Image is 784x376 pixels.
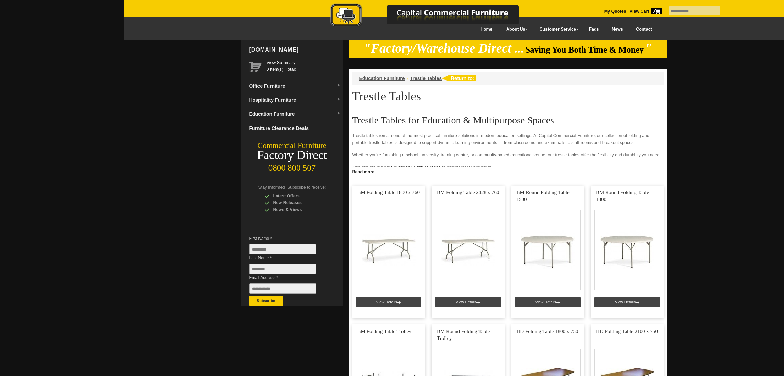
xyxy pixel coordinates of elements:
[583,22,606,37] a: Faqs
[249,283,316,294] input: Email Address *
[246,93,343,107] a: Hospitality Furnituredropdown
[645,41,652,55] em: "
[265,192,330,199] div: Latest Offers
[651,8,662,14] span: 0
[352,165,390,170] big: Also explore our full
[241,151,343,160] div: Factory Direct
[246,121,343,135] a: Furniture Clearance Deals
[525,45,644,54] span: Saving You Both Time & Money
[349,167,667,175] a: Click to read more
[249,296,283,306] button: Subscribe
[267,59,341,66] a: View Summary
[391,165,441,170] a: Education Furniture range
[249,274,326,281] span: Email Address *
[532,22,582,37] a: Customer Service
[246,79,343,93] a: Office Furnituredropdown
[267,59,341,72] span: 0 item(s), Total:
[630,9,662,14] strong: View Cart
[364,41,524,55] em: "Factory/Warehouse Direct ...
[336,112,341,116] img: dropdown
[628,9,662,14] a: View Cart0
[249,244,316,254] input: First Name *
[352,133,650,145] big: Trestle tables remain one of the most practical furniture solutions in modern education settings....
[311,3,552,29] img: Capital Commercial Furniture Logo
[410,76,442,81] a: Trestle Tables
[336,84,341,88] img: dropdown
[311,3,552,31] a: Capital Commercial Furniture Logo
[442,75,476,81] img: return to
[336,98,341,102] img: dropdown
[241,141,343,151] div: Commercial Furniture
[352,153,661,157] big: Whether you're furnishing a school, university, training centre, or community-based educational v...
[249,255,326,262] span: Last Name *
[352,90,664,103] h1: Trestle Tables
[246,107,343,121] a: Education Furnituredropdown
[287,185,326,190] span: Subscribe to receive:
[265,199,330,206] div: New Releases
[359,76,405,81] a: Education Furniture
[258,185,285,190] span: Stay Informed
[241,160,343,173] div: 0800 800 507
[246,40,343,60] div: [DOMAIN_NAME]
[604,9,626,14] a: My Quotes
[407,75,408,82] li: ›
[352,115,554,125] big: Trestle Tables for Education & Multipurpose Spaces
[265,206,330,213] div: News & Views
[249,264,316,274] input: Last Name *
[442,165,493,170] big: to complement your setup.
[605,22,629,37] a: News
[249,235,326,242] span: First Name *
[629,22,658,37] a: Contact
